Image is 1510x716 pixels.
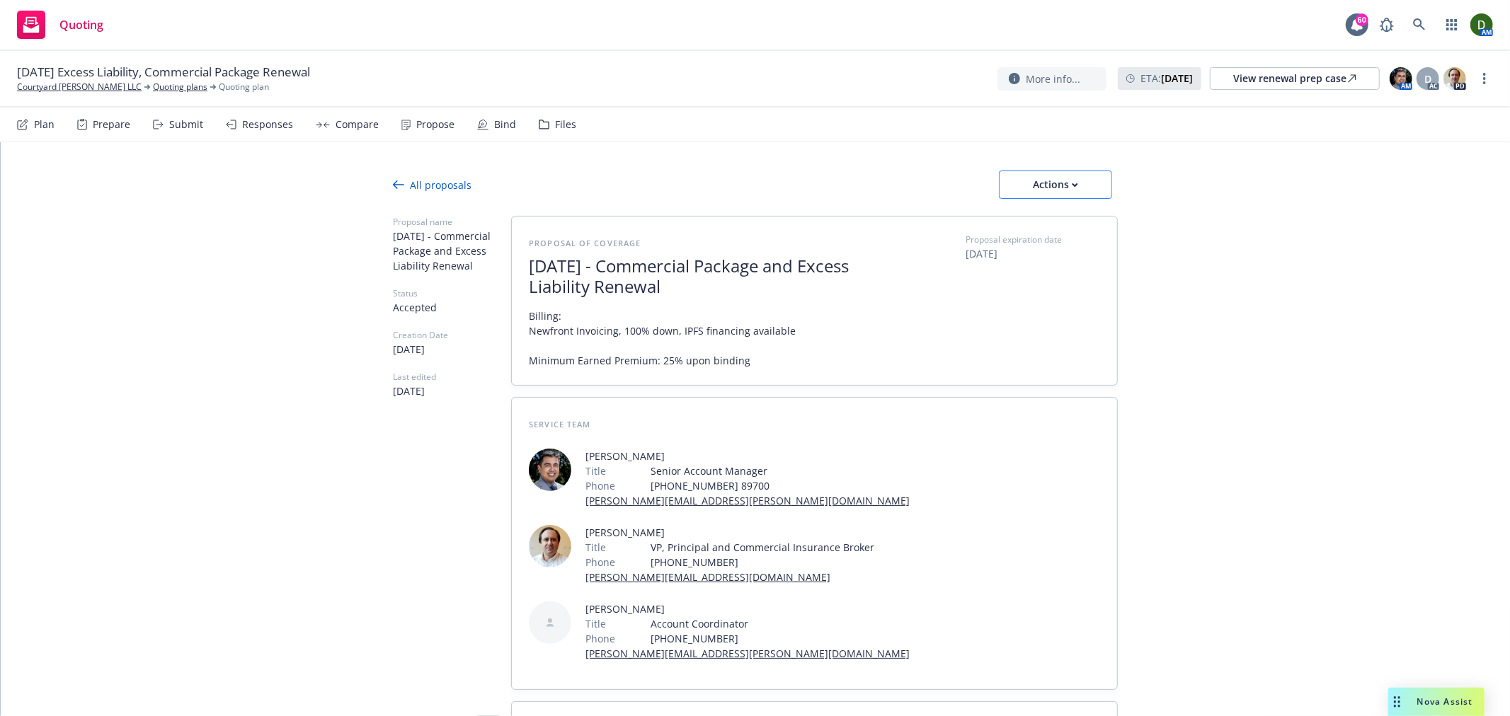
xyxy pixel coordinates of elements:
[529,525,571,567] img: employee photo
[555,119,576,130] div: Files
[529,419,590,429] span: Service Team
[966,246,1100,261] span: [DATE]
[1140,71,1193,86] span: ETA :
[393,383,511,398] span: [DATE]
[59,19,103,30] span: Quoting
[393,329,511,342] span: Creation Date
[997,67,1106,91] button: More info...
[585,494,910,507] a: [PERSON_NAME][EMAIL_ADDRESS][PERSON_NAME][DOMAIN_NAME]
[169,119,203,130] div: Submit
[585,631,615,646] span: Phone
[93,119,130,130] div: Prepare
[1026,71,1080,86] span: More info...
[17,81,142,93] a: Courtyard [PERSON_NAME] LLC
[1388,688,1485,716] button: Nova Assist
[393,287,511,300] span: Status
[651,540,874,555] span: VP, Principal and Commercial Insurance Broker
[393,178,471,192] div: All proposals
[219,81,269,93] span: Quoting plan
[393,371,511,383] span: Last edited
[1438,11,1466,39] a: Switch app
[336,119,379,130] div: Compare
[242,119,293,130] div: Responses
[585,647,910,660] a: [PERSON_NAME][EMAIL_ADDRESS][PERSON_NAME][DOMAIN_NAME]
[1476,70,1493,87] a: more
[1388,688,1406,716] div: Drag to move
[1210,67,1380,90] a: View renewal prep case
[416,119,454,130] div: Propose
[34,119,55,130] div: Plan
[1161,71,1193,85] strong: [DATE]
[529,256,876,297] span: [DATE] - Commercial Package and Excess Liability Renewal
[585,463,606,478] span: Title
[585,555,615,570] span: Phone
[393,342,511,357] span: [DATE]
[1417,695,1473,708] span: Nova Assist
[585,540,606,555] span: Title
[585,616,606,631] span: Title
[529,449,571,491] img: employee photo
[393,216,511,229] span: Proposal name
[1443,67,1466,90] img: photo
[999,171,1112,199] button: Actions
[529,308,796,368] span: Billing: Newfront Invoicing, 100% down, IPFS financing available Minimum Earned Premium: 25% upon...
[585,525,874,540] span: [PERSON_NAME]
[651,478,910,493] span: [PHONE_NUMBER] 89700
[651,555,874,570] span: [PHONE_NUMBER]
[1405,11,1434,39] a: Search
[651,631,910,646] span: [PHONE_NUMBER]
[17,64,310,81] span: [DATE] Excess Liability, Commercial Package Renewal
[1356,13,1368,25] div: 60
[966,233,1062,246] span: Proposal expiration date
[393,229,511,273] span: [DATE] - Commercial Package and Excess Liability Renewal
[393,300,511,315] span: Accepted
[585,478,615,493] span: Phone
[1390,67,1412,90] img: photo
[494,119,516,130] div: Bind
[585,449,910,463] span: [PERSON_NAME]
[153,81,207,93] a: Quoting plans
[585,601,910,616] span: [PERSON_NAME]
[1022,171,1089,198] div: Actions
[1424,71,1431,86] span: D
[585,570,830,584] a: [PERSON_NAME][EMAIL_ADDRESS][DOMAIN_NAME]
[1373,11,1401,39] a: Report a Bug
[11,5,109,45] a: Quoting
[529,238,641,248] span: Proposal of coverage
[1233,68,1356,89] div: View renewal prep case
[651,616,910,631] span: Account Coordinator
[1470,13,1493,36] img: photo
[651,463,910,478] span: Senior Account Manager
